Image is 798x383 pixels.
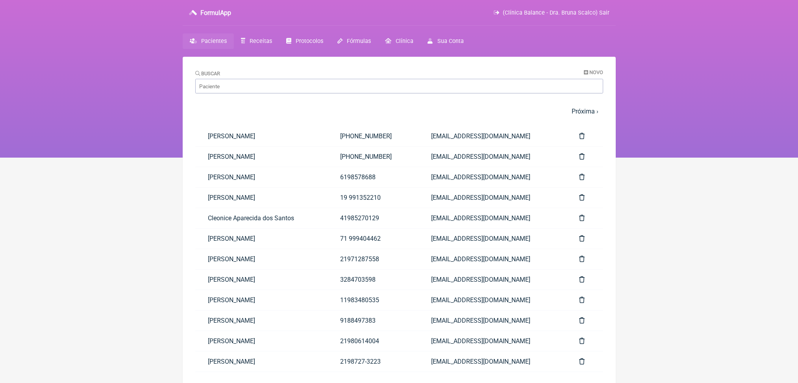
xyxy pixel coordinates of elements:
span: Novo [589,69,603,75]
a: [PERSON_NAME] [195,270,328,290]
a: Protocolos [279,33,330,49]
a: [EMAIL_ADDRESS][DOMAIN_NAME] [418,147,566,167]
a: [PERSON_NAME] [195,147,328,167]
a: Clínica [378,33,420,49]
a: [PHONE_NUMBER] [328,147,419,167]
a: [PERSON_NAME] [195,310,328,331]
a: Fórmulas [330,33,378,49]
a: 2198727-3223 [328,351,419,372]
a: Receitas [234,33,279,49]
span: Sua Conta [437,38,464,45]
a: [PERSON_NAME] [195,126,328,146]
a: 41985270129 [328,208,419,228]
a: [EMAIL_ADDRESS][DOMAIN_NAME] [418,310,566,331]
a: [PERSON_NAME] [195,249,328,269]
a: 19 991352210 [328,188,419,208]
span: Pacientes [201,38,227,45]
a: 71 999404462 [328,229,419,249]
a: [PERSON_NAME] [195,229,328,249]
a: Pacientes [183,33,234,49]
a: [PERSON_NAME] [195,331,328,351]
a: 21980614004 [328,331,419,351]
input: Paciente [195,79,603,93]
span: Receitas [250,38,272,45]
a: [EMAIL_ADDRESS][DOMAIN_NAME] [418,229,566,249]
a: [EMAIL_ADDRESS][DOMAIN_NAME] [418,290,566,310]
a: [EMAIL_ADDRESS][DOMAIN_NAME] [418,167,566,187]
a: 21971287558 [328,249,419,269]
a: 3284703598 [328,270,419,290]
a: [EMAIL_ADDRESS][DOMAIN_NAME] [418,331,566,351]
a: Sua Conta [420,33,470,49]
a: [EMAIL_ADDRESS][DOMAIN_NAME] [418,351,566,372]
a: [EMAIL_ADDRESS][DOMAIN_NAME] [418,270,566,290]
a: [EMAIL_ADDRESS][DOMAIN_NAME] [418,188,566,208]
span: Clínica [396,38,413,45]
a: [PERSON_NAME] [195,351,328,372]
a: [EMAIL_ADDRESS][DOMAIN_NAME] [418,126,566,146]
a: Próxima › [572,108,598,115]
a: [PERSON_NAME] [195,188,328,208]
a: (Clínica Balance - Dra. Bruna Scalco) Sair [494,9,609,16]
h3: FormulApp [200,9,231,17]
a: [PHONE_NUMBER] [328,126,419,146]
a: 6198578688 [328,167,419,187]
a: 11983480535 [328,290,419,310]
label: Buscar [195,71,220,76]
span: Protocolos [296,38,323,45]
a: Novo [584,69,603,75]
a: Cleonice Aparecida dos Santos [195,208,328,228]
a: 9188497383 [328,310,419,331]
a: [EMAIL_ADDRESS][DOMAIN_NAME] [418,249,566,269]
a: [PERSON_NAME] [195,290,328,310]
nav: pager [195,103,603,120]
span: (Clínica Balance - Dra. Bruna Scalco) Sair [503,9,609,16]
a: [PERSON_NAME] [195,167,328,187]
a: [EMAIL_ADDRESS][DOMAIN_NAME] [418,208,566,228]
span: Fórmulas [347,38,371,45]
